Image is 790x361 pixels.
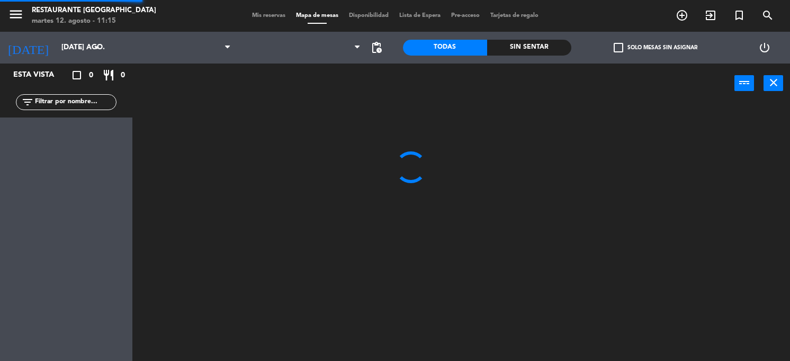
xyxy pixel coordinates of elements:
[734,75,754,91] button: power_input
[704,9,717,22] i: exit_to_app
[676,9,688,22] i: add_circle_outline
[487,40,571,56] div: Sin sentar
[767,76,780,89] i: close
[344,13,394,19] span: Disponibilidad
[764,75,783,91] button: close
[738,76,751,89] i: power_input
[70,69,83,82] i: crop_square
[247,13,291,19] span: Mis reservas
[614,43,623,52] span: check_box_outline_blank
[733,9,746,22] i: turned_in_not
[32,16,156,26] div: martes 12. agosto - 11:15
[5,69,76,82] div: Esta vista
[34,96,116,108] input: Filtrar por nombre...
[8,6,24,22] i: menu
[32,5,156,16] div: Restaurante [GEOGRAPHIC_DATA]
[403,40,487,56] div: Todas
[485,13,544,19] span: Tarjetas de regalo
[758,41,771,54] i: power_settings_new
[91,41,103,54] i: arrow_drop_down
[614,43,697,52] label: Solo mesas sin asignar
[761,9,774,22] i: search
[102,69,115,82] i: restaurant
[370,41,383,54] span: pending_actions
[446,13,485,19] span: Pre-acceso
[121,69,125,82] span: 0
[21,96,34,109] i: filter_list
[8,6,24,26] button: menu
[394,13,446,19] span: Lista de Espera
[89,69,93,82] span: 0
[291,13,344,19] span: Mapa de mesas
